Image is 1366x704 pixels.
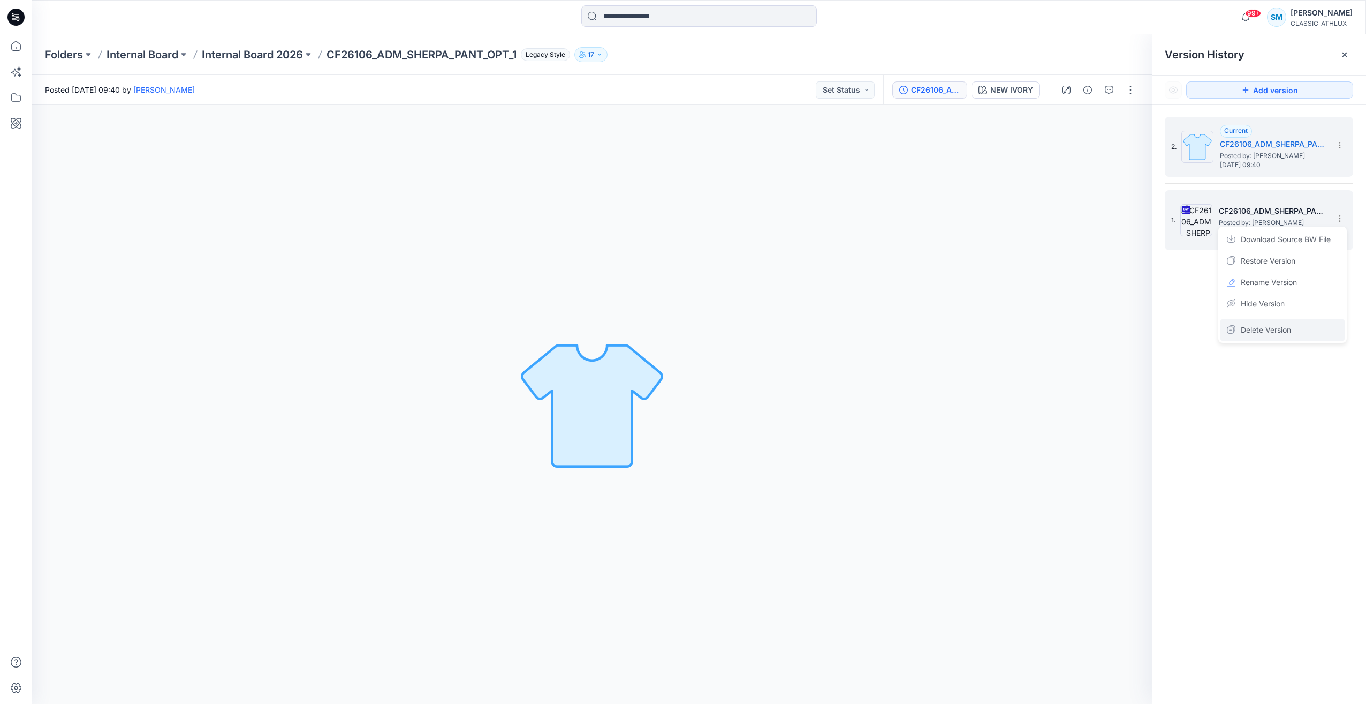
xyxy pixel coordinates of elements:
[588,49,594,61] p: 17
[45,84,195,95] span: Posted [DATE] 09:40 by
[1181,131,1213,163] img: CF26106_ADM_SHERPA_PANT_OPT_1
[1241,276,1297,289] span: Rename Version
[1220,151,1327,161] span: Posted by: Sujitha Mathavan
[1291,19,1353,27] div: CLASSIC_ATHLUX
[1241,254,1295,267] span: Restore Version
[972,81,1040,99] button: NEW IVORY
[574,47,608,62] button: 17
[202,47,303,62] a: Internal Board 2026
[1165,48,1244,61] span: Version History
[517,329,667,480] img: No Outline
[1340,50,1349,59] button: Close
[1219,205,1326,218] h5: CF26106_ADM_SHERPA_PANT_OPT_1
[1079,81,1096,99] button: Details
[133,85,195,94] a: [PERSON_NAME]
[1171,142,1177,152] span: 2.
[1220,138,1327,151] h5: CF26106_ADM_SHERPA_PANT_OPT_1
[521,48,570,61] span: Legacy Style
[327,47,517,62] p: CF26106_ADM_SHERPA_PANT_OPT_1
[1220,161,1327,169] span: [DATE] 09:40
[1241,324,1291,336] span: Delete Version
[892,81,967,99] button: CF26106_ADM_SHERPA_PANT_OPT_1
[107,47,178,62] a: Internal Board
[1241,297,1285,310] span: Hide Version
[1171,215,1176,225] span: 1.
[1291,6,1353,19] div: [PERSON_NAME]
[1186,81,1353,99] button: Add version
[1219,218,1326,228] span: Posted by: Sujitha Mathavan
[1165,81,1182,99] button: Show Hidden Versions
[45,47,83,62] a: Folders
[911,84,960,96] div: CF26106_ADM_SHERPA_PANT_OPT_1
[990,84,1033,96] div: NEW IVORY
[1245,9,1261,18] span: 99+
[1180,204,1212,236] img: CF26106_ADM_SHERPA_PANT_OPT_1
[517,47,570,62] button: Legacy Style
[1267,8,1286,27] div: SM
[1241,233,1331,246] span: Download Source BW File
[1224,126,1248,134] span: Current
